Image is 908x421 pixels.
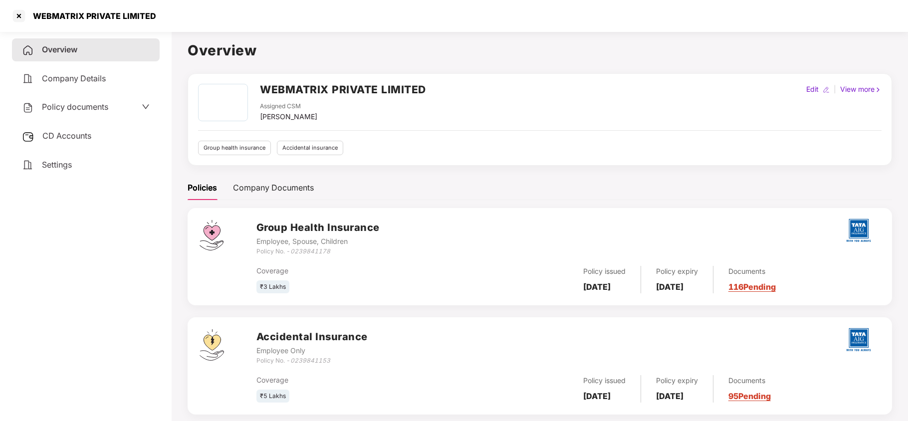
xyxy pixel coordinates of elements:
[728,375,771,386] div: Documents
[841,213,876,248] img: tatag.png
[728,391,771,401] a: 95 Pending
[290,357,330,364] i: 0239841153
[198,141,271,155] div: Group health insurance
[42,73,106,83] span: Company Details
[22,73,34,85] img: svg+xml;base64,PHN2ZyB4bWxucz0iaHR0cDovL3d3dy53My5vcmcvMjAwMC9zdmciIHdpZHRoPSIyNCIgaGVpZ2h0PSIyNC...
[188,39,892,61] h1: Overview
[260,102,317,111] div: Assigned CSM
[200,220,224,250] img: svg+xml;base64,PHN2ZyB4bWxucz0iaHR0cDovL3d3dy53My5vcmcvMjAwMC9zdmciIHdpZHRoPSI0Ny43MTQiIGhlaWdodD...
[256,265,464,276] div: Coverage
[290,247,330,255] i: 0239841178
[142,103,150,111] span: down
[656,282,683,292] b: [DATE]
[583,266,626,277] div: Policy issued
[22,44,34,56] img: svg+xml;base64,PHN2ZyB4bWxucz0iaHR0cDovL3d3dy53My5vcmcvMjAwMC9zdmciIHdpZHRoPSIyNCIgaGVpZ2h0PSIyNC...
[656,391,683,401] b: [DATE]
[832,84,838,95] div: |
[256,236,380,247] div: Employee, Spouse, Children
[256,356,368,366] div: Policy No. -
[42,44,77,54] span: Overview
[583,282,611,292] b: [DATE]
[42,160,72,170] span: Settings
[22,102,34,114] img: svg+xml;base64,PHN2ZyB4bWxucz0iaHR0cDovL3d3dy53My5vcmcvMjAwMC9zdmciIHdpZHRoPSIyNCIgaGVpZ2h0PSIyNC...
[42,102,108,112] span: Policy documents
[841,322,876,357] img: tatag.png
[27,11,156,21] div: WEBMATRIX PRIVATE LIMITED
[656,266,698,277] div: Policy expiry
[256,280,289,294] div: ₹3 Lakhs
[583,375,626,386] div: Policy issued
[804,84,821,95] div: Edit
[256,220,380,235] h3: Group Health Insurance
[875,86,882,93] img: rightIcon
[583,391,611,401] b: [DATE]
[256,345,368,356] div: Employee Only
[823,86,830,93] img: editIcon
[838,84,884,95] div: View more
[42,131,91,141] span: CD Accounts
[233,182,314,194] div: Company Documents
[277,141,343,155] div: Accidental insurance
[260,111,317,122] div: [PERSON_NAME]
[200,329,224,361] img: svg+xml;base64,PHN2ZyB4bWxucz0iaHR0cDovL3d3dy53My5vcmcvMjAwMC9zdmciIHdpZHRoPSI0OS4zMjEiIGhlaWdodD...
[260,81,426,98] h2: WEBMATRIX PRIVATE LIMITED
[22,159,34,171] img: svg+xml;base64,PHN2ZyB4bWxucz0iaHR0cDovL3d3dy53My5vcmcvMjAwMC9zdmciIHdpZHRoPSIyNCIgaGVpZ2h0PSIyNC...
[256,390,289,403] div: ₹5 Lakhs
[256,329,368,345] h3: Accidental Insurance
[728,282,776,292] a: 116 Pending
[256,375,464,386] div: Coverage
[256,247,380,256] div: Policy No. -
[188,182,217,194] div: Policies
[22,131,34,143] img: svg+xml;base64,PHN2ZyB3aWR0aD0iMjUiIGhlaWdodD0iMjQiIHZpZXdCb3g9IjAgMCAyNSAyNCIgZmlsbD0ibm9uZSIgeG...
[656,375,698,386] div: Policy expiry
[728,266,776,277] div: Documents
